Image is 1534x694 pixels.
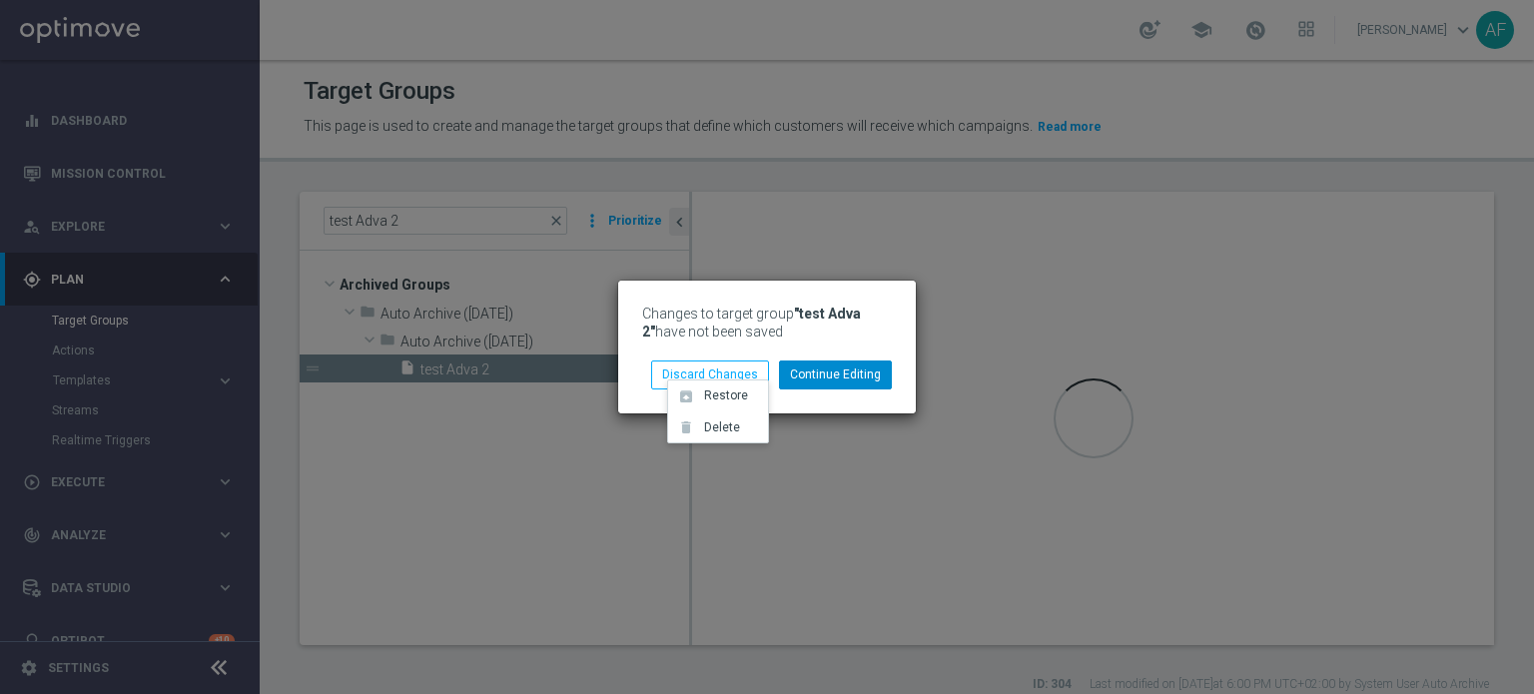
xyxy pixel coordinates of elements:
[678,419,694,435] i: delete
[651,360,769,388] button: Discard Changes
[678,388,694,404] i: unarchive
[779,360,892,388] button: Continue Editing
[642,306,861,340] b: "test Adva 2"
[642,305,892,341] p: Changes to target group have not been saved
